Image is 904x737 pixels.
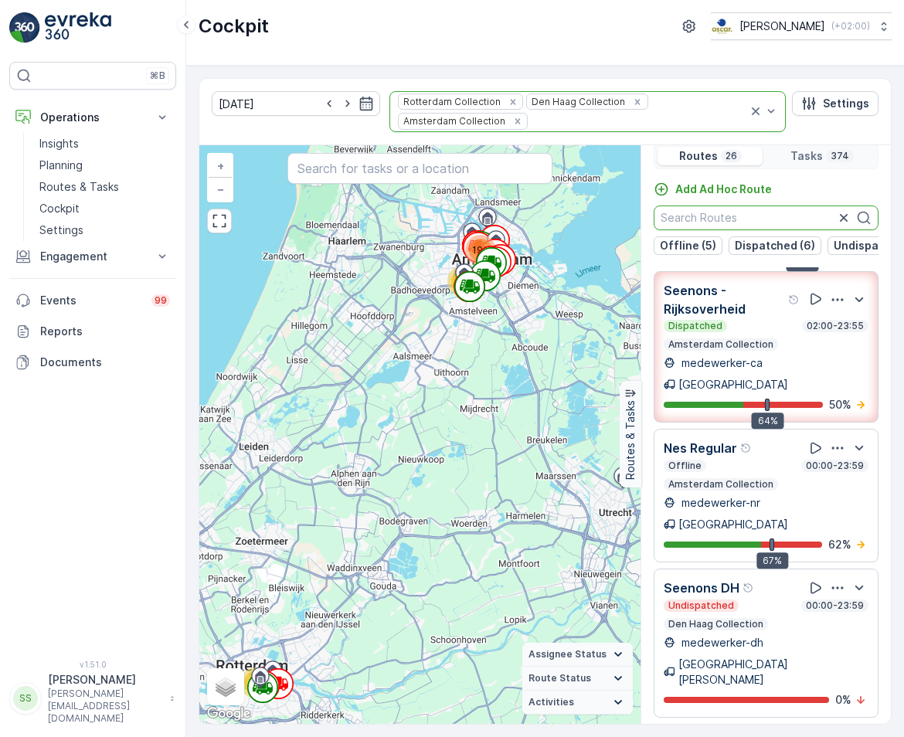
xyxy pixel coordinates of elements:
a: Cockpit [33,198,176,219]
p: 00:00-23:59 [804,599,865,612]
p: [PERSON_NAME] [739,19,825,34]
input: dd/mm/yyyy [212,91,380,116]
div: SS [13,686,38,711]
span: − [217,182,225,195]
img: logo [9,12,40,43]
div: Den Haag Collection [527,94,627,109]
button: Engagement [9,241,176,272]
button: Operations [9,102,176,133]
div: Rotterdam Collection [399,94,503,109]
img: basis-logo_rgb2x.png [711,18,733,35]
div: Help Tooltip Icon [740,442,753,454]
img: Google [203,704,254,724]
a: Reports [9,316,176,347]
p: Events [40,293,142,308]
span: Assignee Status [528,648,607,661]
p: Add Ad Hoc Route [675,182,772,197]
div: Remove Amsterdam Collection [509,115,526,127]
p: 0 % [835,692,851,708]
div: 199 [465,235,496,266]
div: 67% [756,552,788,569]
p: Operations [40,110,145,125]
p: Undispatched [667,599,736,612]
p: 00:00-23:59 [804,460,865,472]
a: Settings [33,219,176,241]
span: 199 [472,244,489,256]
a: Add Ad Hoc Route [654,182,772,197]
p: 374 [829,150,851,162]
p: Dispatched [667,320,724,332]
summary: Activities [522,691,633,715]
p: 26 [724,150,739,162]
a: Insights [33,133,176,155]
summary: Assignee Status [522,643,633,667]
div: Help Tooltip Icon [788,294,800,306]
p: Seenons DH [664,579,739,597]
span: + [217,159,224,172]
input: Search Routes [654,205,879,230]
p: Documents [40,355,170,370]
p: Offline [667,460,703,472]
p: 02:00-23:55 [805,320,865,332]
p: [GEOGRAPHIC_DATA][PERSON_NAME] [678,657,868,688]
a: Planning [33,155,176,176]
div: Remove Den Haag Collection [629,96,646,108]
p: Cockpit [39,201,80,216]
p: medewerker-nr [678,495,760,511]
p: [GEOGRAPHIC_DATA] [678,517,788,532]
button: Settings [792,91,879,116]
p: Routes & Tasks [623,401,638,481]
p: [GEOGRAPHIC_DATA] [678,377,788,392]
span: v 1.51.0 [9,660,176,669]
p: Offline (5) [660,238,716,253]
div: 64% [752,413,784,430]
p: Routes [679,148,718,164]
span: Activities [528,696,574,708]
p: [PERSON_NAME][EMAIL_ADDRESS][DOMAIN_NAME] [48,688,162,725]
p: Reports [40,324,170,339]
a: Open this area in Google Maps (opens a new window) [203,704,254,724]
input: Search for tasks or a location [287,153,552,184]
a: Documents [9,347,176,378]
div: Remove Rotterdam Collection [505,96,522,108]
p: ⌘B [150,70,165,82]
span: Route Status [528,672,591,684]
p: 99 [155,294,167,307]
p: Engagement [40,249,145,264]
p: Planning [39,158,83,173]
p: Tasks [790,148,823,164]
a: Layers [209,670,243,704]
summary: Route Status [522,667,633,691]
p: Dispatched (6) [735,238,815,253]
p: Amsterdam Collection [667,478,775,491]
a: Routes & Tasks [33,176,176,198]
p: medewerker-dh [678,635,763,650]
a: Zoom Out [209,178,232,201]
button: SS[PERSON_NAME][PERSON_NAME][EMAIL_ADDRESS][DOMAIN_NAME] [9,672,176,725]
p: Settings [39,222,83,238]
p: Routes & Tasks [39,179,119,195]
div: 84% [786,255,818,272]
a: Zoom In [209,155,232,178]
p: Cockpit [199,14,269,39]
p: Den Haag Collection [667,618,765,630]
p: medewerker-ca [678,355,763,371]
p: ( +02:00 ) [831,20,870,32]
button: Dispatched (6) [729,236,821,255]
div: Help Tooltip Icon [743,582,755,594]
p: Insights [39,136,79,151]
p: 62 % [828,537,851,552]
div: Amsterdam Collection [399,114,508,128]
p: 50 % [829,397,851,413]
a: Events99 [9,285,176,316]
p: Nes Regular [664,439,737,457]
p: Amsterdam Collection [667,338,775,351]
button: Offline (5) [654,236,722,255]
div: 69 [447,266,478,297]
p: Seenons - Rijksoverheid [664,281,785,318]
button: [PERSON_NAME](+02:00) [711,12,892,40]
img: logo_light-DOdMpM7g.png [45,12,111,43]
p: [PERSON_NAME] [48,672,162,688]
p: Settings [823,96,869,111]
